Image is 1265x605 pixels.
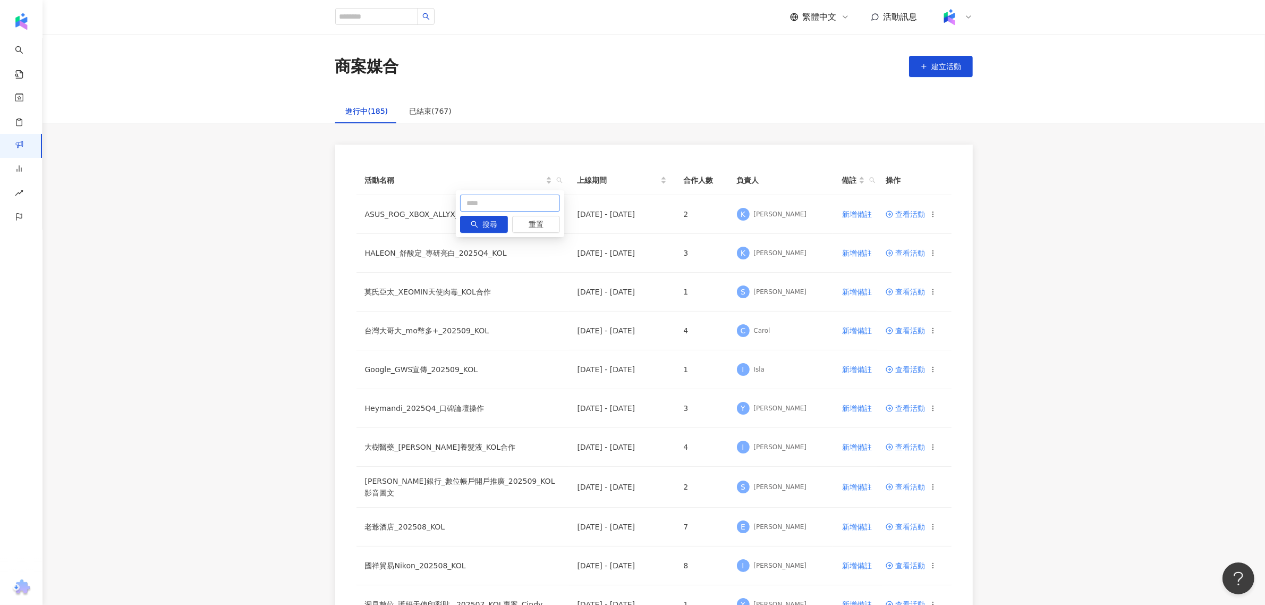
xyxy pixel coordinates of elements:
[842,398,872,419] button: 新增備註
[1222,562,1254,594] iframe: Help Scout Beacon - Open
[356,350,569,389] td: Google_GWS宣傳_202509_KOL
[842,436,872,458] button: 新增備註
[529,216,544,233] span: 重置
[754,483,807,492] div: [PERSON_NAME]
[356,195,569,234] td: ASUS_ROG_XBOX_ALLYX_10月_KOL直播影音
[842,555,872,576] button: 新增備註
[365,174,544,186] span: 活動名稱
[675,166,728,195] th: 合作人數
[842,326,872,335] span: 新增備註
[675,273,728,312] td: 1
[842,204,872,225] button: 新增備註
[569,312,675,350] td: [DATE] - [DATE]
[842,359,872,380] button: 新增備註
[869,177,876,183] span: search
[569,234,675,273] td: [DATE] - [DATE]
[356,166,569,195] th: 活動名稱
[803,11,837,23] span: 繁體中文
[886,288,925,296] a: 查看活動
[754,210,807,219] div: [PERSON_NAME]
[742,560,744,572] span: I
[741,286,745,298] span: S
[356,234,569,273] td: HALEON_舒酸定_專研亮白_2025Q4_KOL
[569,389,675,428] td: [DATE] - [DATE]
[754,365,765,374] div: Isla
[884,12,918,22] span: 活動訊息
[675,350,728,389] td: 1
[675,312,728,350] td: 4
[842,404,872,413] span: 新增備註
[754,288,807,297] div: [PERSON_NAME]
[754,404,807,413] div: [PERSON_NAME]
[842,516,872,537] button: 新增備註
[842,365,872,374] span: 新增備註
[512,216,560,233] button: 重置
[754,523,807,532] div: [PERSON_NAME]
[675,508,728,547] td: 7
[842,210,872,219] span: 新增備註
[15,38,36,80] a: search
[335,55,399,78] div: 商案媒合
[675,234,728,273] td: 3
[754,561,807,570] div: [PERSON_NAME]
[886,366,925,373] a: 查看活動
[13,13,30,30] img: logo icon
[569,166,675,195] th: 上線期間
[422,13,430,20] span: search
[886,405,925,412] span: 查看活動
[842,249,872,257] span: 新增備註
[728,166,833,195] th: 負責人
[356,547,569,585] td: 國祥貿易Nikon_202508_KOL
[741,521,745,533] span: E
[741,208,745,220] span: K
[886,211,925,218] a: 查看活動
[356,273,569,312] td: 莫氏亞太_XEOMIN天使肉毒_KOL合作
[675,195,728,234] td: 2
[742,364,744,375] span: I
[877,166,952,195] th: 操作
[741,247,745,259] span: K
[842,174,856,186] span: 備註
[675,467,728,508] td: 2
[675,428,728,467] td: 4
[842,443,872,451] span: 新增備註
[569,273,675,312] td: [DATE] - [DATE]
[842,483,872,491] span: 新增備註
[675,547,728,585] td: 8
[909,56,973,77] button: 建立活動
[569,467,675,508] td: [DATE] - [DATE]
[675,389,728,428] td: 3
[754,326,770,335] div: Carol
[569,508,675,547] td: [DATE] - [DATE]
[886,523,925,531] a: 查看活動
[569,350,675,389] td: [DATE] - [DATE]
[569,428,675,467] td: [DATE] - [DATE]
[842,281,872,302] button: 新增備註
[842,523,872,531] span: 新增備註
[356,508,569,547] td: 老爺酒店_202508_KOL
[554,172,565,188] span: search
[754,249,807,258] div: [PERSON_NAME]
[556,177,563,183] span: search
[15,182,23,206] span: rise
[939,7,960,27] img: Kolr%20app%20icon%20%281%29.png
[886,249,925,257] a: 查看活動
[842,320,872,341] button: 新增備註
[886,483,925,491] a: 查看活動
[356,428,569,467] td: 大樹醫藥_[PERSON_NAME]養髮液_KOL合作
[842,561,872,570] span: 新增備註
[886,443,925,451] span: 查看活動
[356,312,569,350] td: 台灣大哥大_mo幣多+_202509_KOL
[886,327,925,334] a: 查看活動
[886,562,925,569] a: 查看活動
[11,579,32,596] img: chrome extension
[356,389,569,428] td: Heymandi_2025Q4_口碑論壇操作
[932,62,962,71] span: 建立活動
[742,441,744,453] span: I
